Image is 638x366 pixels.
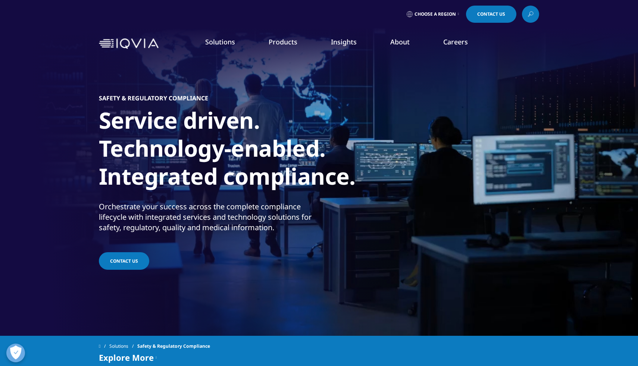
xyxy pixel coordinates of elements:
button: Open Preferences [6,344,25,362]
span: Contact us [110,258,138,264]
a: Solutions [109,340,137,353]
a: Insights [331,37,357,46]
a: Contact Us [466,6,516,23]
span: Contact Us [477,12,505,16]
a: Contact us [99,252,149,270]
span: Explore More [99,353,154,362]
span: Choose a Region [415,11,456,17]
a: Solutions [205,37,235,46]
h5: Safety & Regulatory Compliance [99,94,208,102]
p: Orchestrate your success across the complete compliance lifecycle with integrated services and te... [99,201,317,237]
a: Products [269,37,297,46]
img: IQVIA Healthcare Information Technology and Pharma Clinical Research Company [99,38,159,49]
span: Safety & Regulatory Compliance [137,340,210,353]
nav: Primary [162,26,539,61]
a: Careers [443,37,468,46]
h1: Service driven. Technology-enabled. Integrated compliance. [99,106,379,195]
a: About [390,37,410,46]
